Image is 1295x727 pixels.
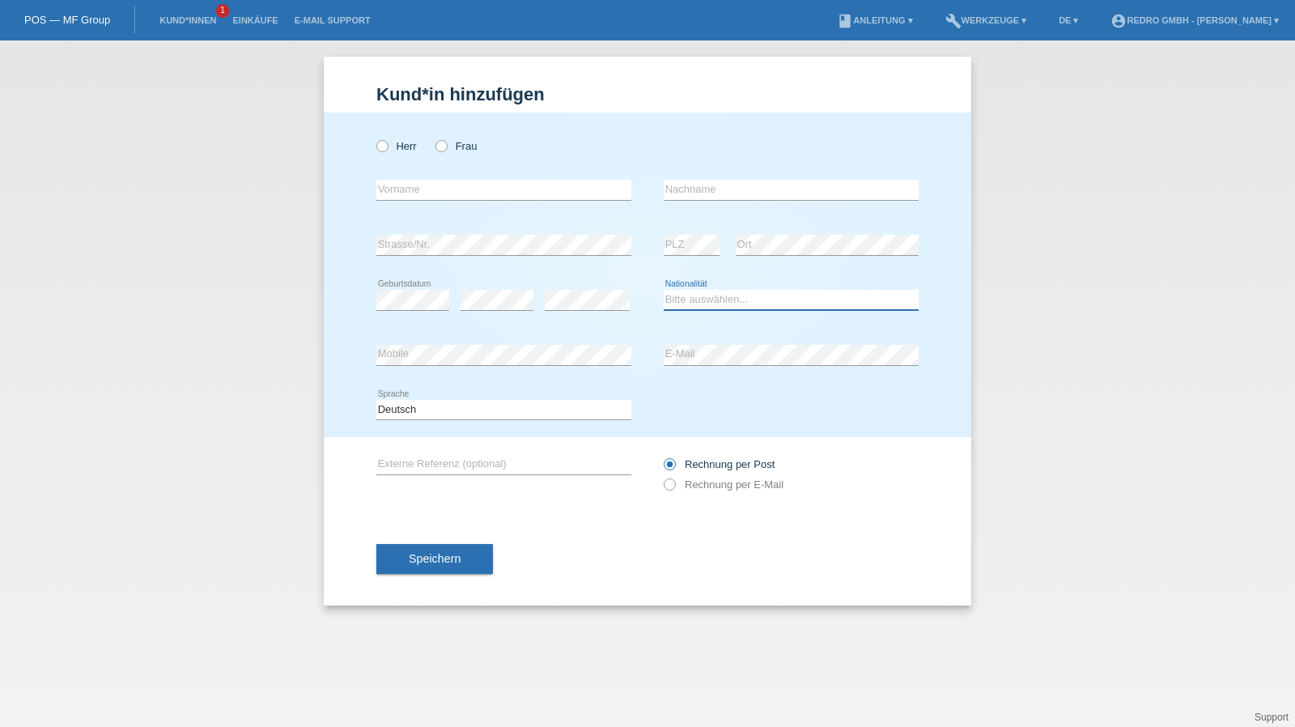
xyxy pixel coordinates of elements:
[376,140,417,152] label: Herr
[409,552,461,565] span: Speichern
[435,140,446,151] input: Frau
[945,13,962,29] i: build
[664,478,674,499] input: Rechnung per E-Mail
[376,140,387,151] input: Herr
[664,458,674,478] input: Rechnung per Post
[1051,15,1086,25] a: DE ▾
[151,15,224,25] a: Kund*innen
[224,15,286,25] a: Einkäufe
[376,84,919,104] h1: Kund*in hinzufügen
[664,458,775,470] label: Rechnung per Post
[829,15,920,25] a: bookAnleitung ▾
[1255,712,1289,723] a: Support
[937,15,1035,25] a: buildWerkzeuge ▾
[1102,15,1287,25] a: account_circleRedro GmbH - [PERSON_NAME] ▾
[837,13,853,29] i: book
[435,140,477,152] label: Frau
[1110,13,1127,29] i: account_circle
[664,478,783,491] label: Rechnung per E-Mail
[287,15,379,25] a: E-Mail Support
[376,544,493,575] button: Speichern
[24,14,110,26] a: POS — MF Group
[216,4,229,18] span: 1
